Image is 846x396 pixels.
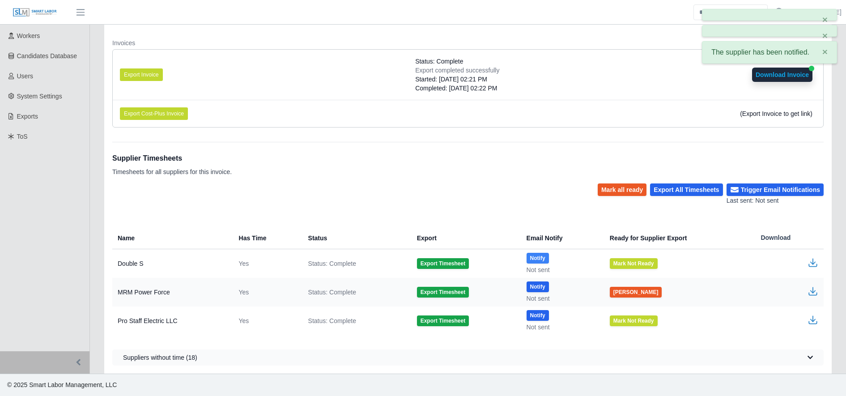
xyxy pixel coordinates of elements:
[13,8,57,17] img: SLM Logo
[417,315,469,326] button: Export Timesheet
[415,75,499,84] div: Started: [DATE] 02:21 PM
[727,183,824,196] button: Trigger Email Notifications
[308,288,356,297] span: Status: Complete
[17,113,38,120] span: Exports
[17,72,34,80] span: Users
[232,249,301,278] td: Yes
[822,47,828,57] span: ×
[822,14,828,25] span: ×
[308,259,356,268] span: Status: Complete
[610,258,658,269] button: Mark Not Ready
[527,310,549,321] button: Notify
[7,381,117,388] span: © 2025 Smart Labor Management, LLC
[123,353,197,362] span: Suppliers without time (18)
[752,68,812,82] button: Download Invoice
[740,110,812,117] span: (Export Invoice to get link)
[301,227,410,249] th: Status
[112,307,232,335] td: Pro Staff Electric LLC
[112,167,232,176] p: Timesheets for all suppliers for this invoice.
[527,253,549,264] button: Notify
[693,4,768,20] input: Search
[822,30,828,41] span: ×
[17,32,40,39] span: Workers
[308,316,356,325] span: Status: Complete
[120,107,188,120] button: Export Cost-Plus Invoice
[17,93,62,100] span: System Settings
[120,68,163,81] button: Export Invoice
[610,287,662,298] button: [PERSON_NAME]
[527,323,595,332] div: Not sent
[232,278,301,307] td: Yes
[527,294,595,303] div: Not sent
[417,258,469,269] button: Export Timesheet
[232,307,301,335] td: Yes
[598,183,646,196] button: Mark all ready
[753,227,824,249] th: Download
[610,315,658,326] button: Mark Not Ready
[112,38,824,47] dt: Invoices
[232,227,301,249] th: Has Time
[790,8,842,17] a: [PERSON_NAME]
[415,57,463,66] span: Status: Complete
[112,278,232,307] td: MRM Power Force
[519,227,603,249] th: Email Notify
[17,133,28,140] span: ToS
[527,281,549,292] button: Notify
[417,287,469,298] button: Export Timesheet
[650,183,723,196] button: Export All Timesheets
[112,349,824,366] button: Suppliers without time (18)
[410,227,519,249] th: Export
[603,227,754,249] th: Ready for Supplier Export
[415,66,499,75] div: Export completed successfully
[415,84,499,93] div: Completed: [DATE] 02:22 PM
[112,227,232,249] th: Name
[112,249,232,278] td: Double S
[527,265,595,274] div: Not sent
[17,52,77,60] span: Candidates Database
[112,153,232,164] h1: Supplier Timesheets
[727,196,824,205] div: Last sent: Not sent
[702,41,837,64] div: The supplier has been notified.
[752,71,812,78] a: Download Invoice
